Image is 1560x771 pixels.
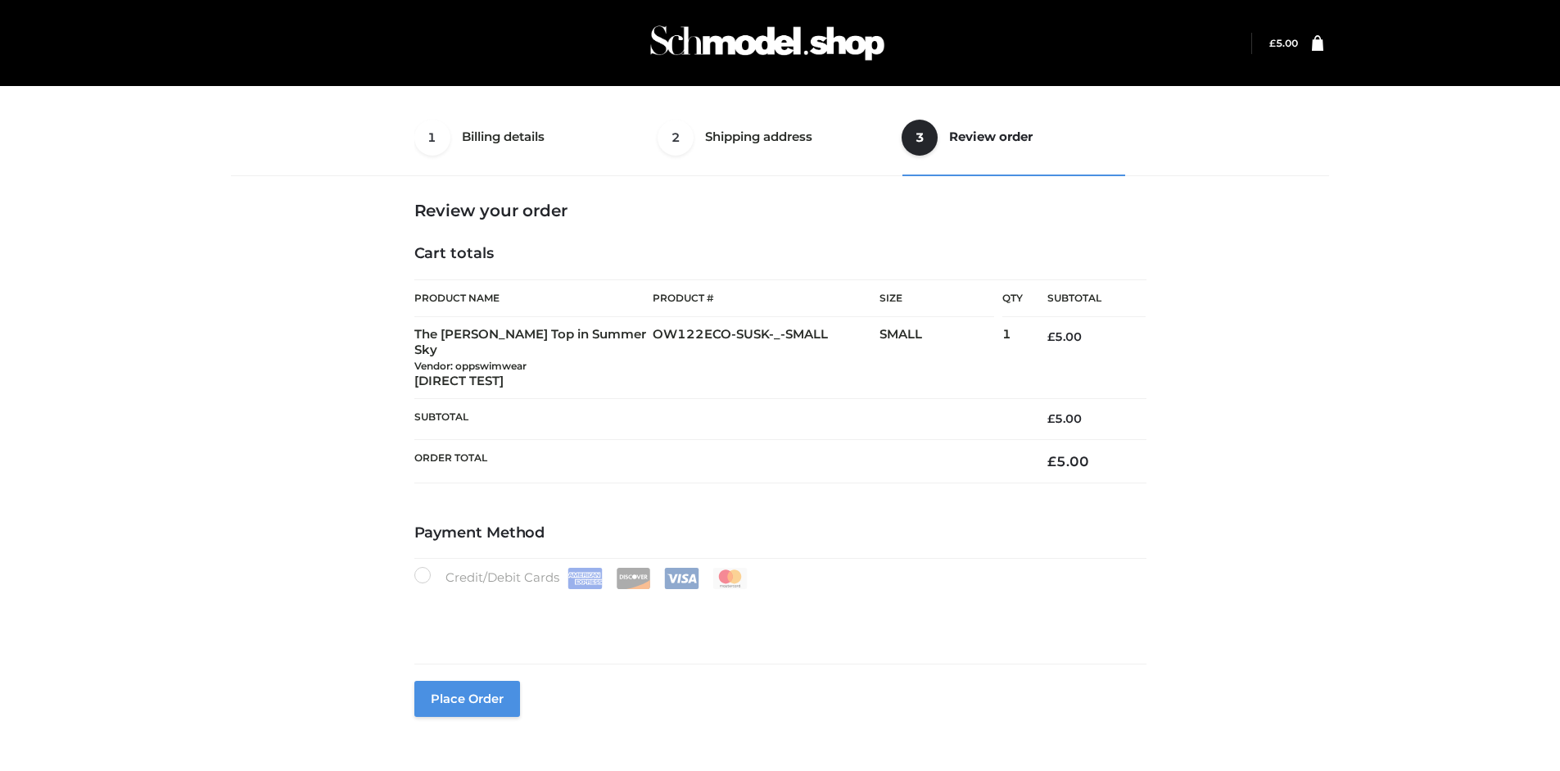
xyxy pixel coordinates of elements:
th: Subtotal [1023,280,1146,317]
span: £ [1047,411,1055,426]
td: 1 [1002,317,1023,399]
button: Place order [414,681,520,717]
small: Vendor: oppswimwear [414,360,527,372]
img: Visa [664,568,699,589]
h4: Payment Method [414,524,1146,542]
h4: Cart totals [414,245,1146,263]
bdi: 5.00 [1047,329,1082,344]
th: Subtotal [414,399,1024,439]
span: £ [1047,453,1056,469]
img: Mastercard [712,568,748,589]
bdi: 5.00 [1269,37,1298,49]
bdi: 5.00 [1047,411,1082,426]
td: SMALL [879,317,1002,399]
a: £5.00 [1269,37,1298,49]
span: £ [1047,329,1055,344]
img: Amex [567,568,603,589]
th: Order Total [414,439,1024,483]
img: Discover [616,568,651,589]
span: £ [1269,37,1276,49]
bdi: 5.00 [1047,453,1089,469]
td: OW122ECO-SUSK-_-SMALL [653,317,879,399]
iframe: Secure payment input frame [411,586,1143,646]
label: Credit/Debit Cards [414,567,749,589]
th: Qty [1002,279,1023,317]
img: Schmodel Admin 964 [644,11,890,75]
td: The [PERSON_NAME] Top in Summer Sky [DIRECT TEST] [414,317,653,399]
h3: Review your order [414,201,1146,220]
th: Product Name [414,279,653,317]
th: Product # [653,279,879,317]
th: Size [879,280,994,317]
